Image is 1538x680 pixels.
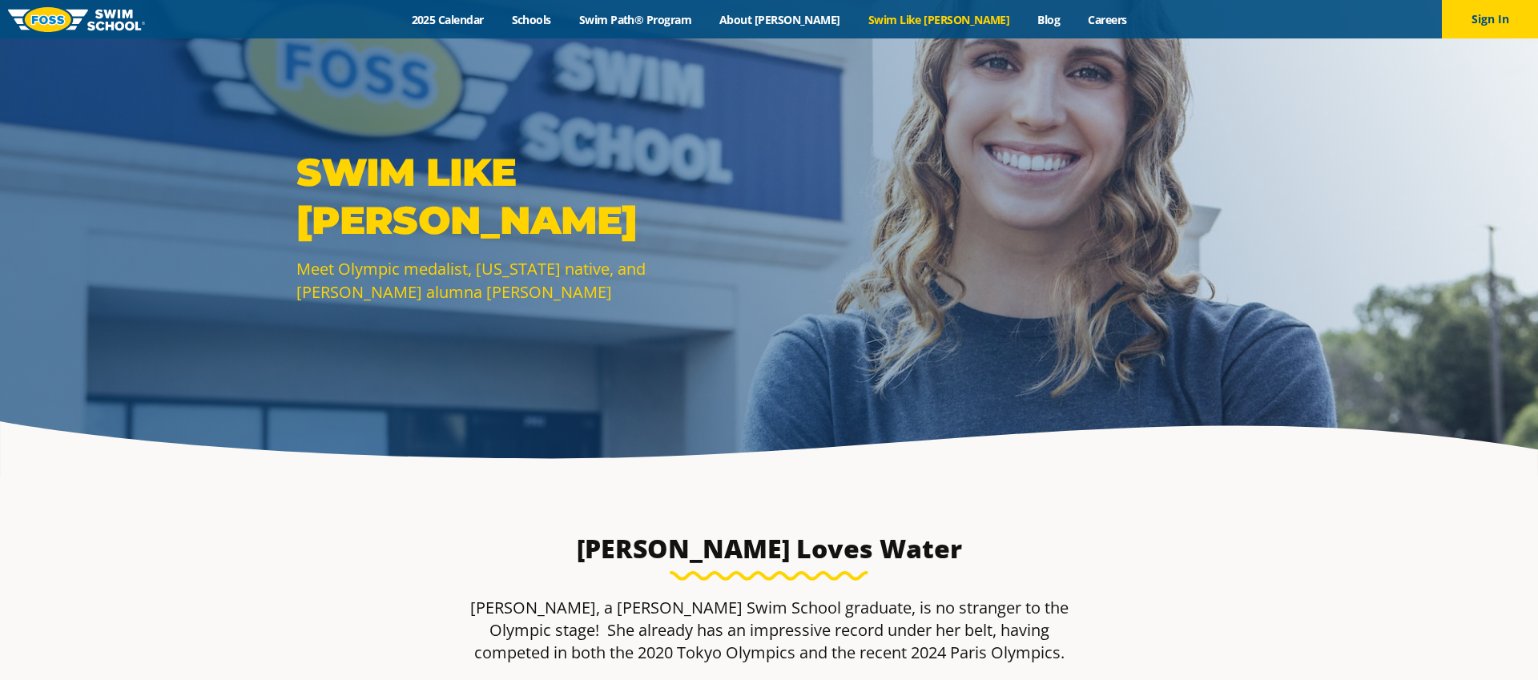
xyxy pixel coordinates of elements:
[1074,12,1141,27] a: Careers
[397,12,497,27] a: 2025 Calendar
[1024,12,1074,27] a: Blog
[565,12,705,27] a: Swim Path® Program
[296,257,761,304] p: Meet Olympic medalist, [US_STATE] native, and [PERSON_NAME] alumna [PERSON_NAME]
[854,12,1024,27] a: Swim Like [PERSON_NAME]
[706,12,855,27] a: About [PERSON_NAME]
[497,12,565,27] a: Schools
[551,533,987,565] h3: [PERSON_NAME] Loves Water
[457,597,1081,664] p: [PERSON_NAME], a [PERSON_NAME] Swim School graduate, is no stranger to the Olympic stage! She alr...
[296,148,761,244] p: SWIM LIKE [PERSON_NAME]
[8,7,145,32] img: FOSS Swim School Logo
